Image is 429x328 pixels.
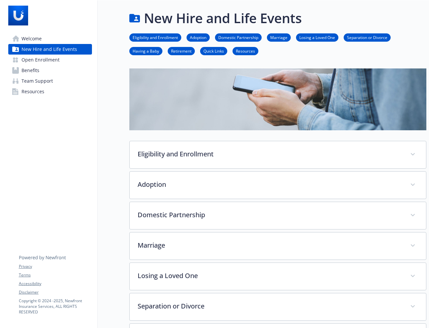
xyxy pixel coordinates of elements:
[19,281,92,287] a: Accessibility
[8,76,92,86] a: Team Support
[21,55,60,65] span: Open Enrollment
[138,180,402,189] p: Adoption
[130,263,426,290] div: Losing a Loved One
[8,33,92,44] a: Welcome
[296,34,338,40] a: Losing a Loved One
[267,34,291,40] a: Marriage
[168,48,195,54] a: Retirement
[8,44,92,55] a: New Hire and Life Events
[130,232,426,260] div: Marriage
[19,298,92,315] p: Copyright © 2024 - 2025 , Newfront Insurance Services, ALL RIGHTS RESERVED
[8,86,92,97] a: Resources
[129,34,181,40] a: Eligibility and Enrollment
[19,264,92,269] a: Privacy
[233,48,258,54] a: Resources
[138,240,402,250] p: Marriage
[138,271,402,281] p: Losing a Loved One
[21,76,53,86] span: Team Support
[130,202,426,229] div: Domestic Partnership
[130,172,426,199] div: Adoption
[8,65,92,76] a: Benefits
[129,48,162,54] a: Having a Baby
[187,34,210,40] a: Adoption
[8,55,92,65] a: Open Enrollment
[19,289,92,295] a: Disclaimer
[21,44,77,55] span: New Hire and Life Events
[138,301,402,311] p: Separation or Divorce
[21,33,42,44] span: Welcome
[144,8,302,28] h1: New Hire and Life Events
[344,34,391,40] a: Separation or Divorce
[21,86,44,97] span: Resources
[130,293,426,320] div: Separation or Divorce
[215,34,262,40] a: Domestic Partnership
[130,141,426,168] div: Eligibility and Enrollment
[19,272,92,278] a: Terms
[129,68,426,130] img: new hire page banner
[200,48,227,54] a: Quick Links
[138,149,402,159] p: Eligibility and Enrollment
[21,65,39,76] span: Benefits
[138,210,402,220] p: Domestic Partnership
